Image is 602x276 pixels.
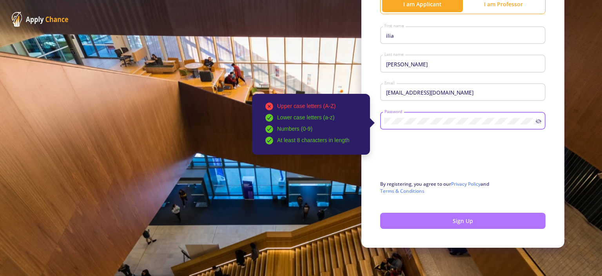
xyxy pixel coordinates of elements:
[380,144,499,174] iframe: reCAPTCHA
[380,213,546,229] button: Sign Up
[277,126,312,132] span: Numbers (0-9)
[12,12,69,27] img: ApplyChance Logo
[277,103,335,110] span: Upper case letters (A-Z)
[451,181,481,187] a: Privacy Policy
[277,115,334,121] span: Lower case letters (a-z)
[380,188,424,194] a: Terms & Conditions
[380,181,546,195] p: By registering, you agree to our and
[277,137,349,144] span: At least 8 characters in length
